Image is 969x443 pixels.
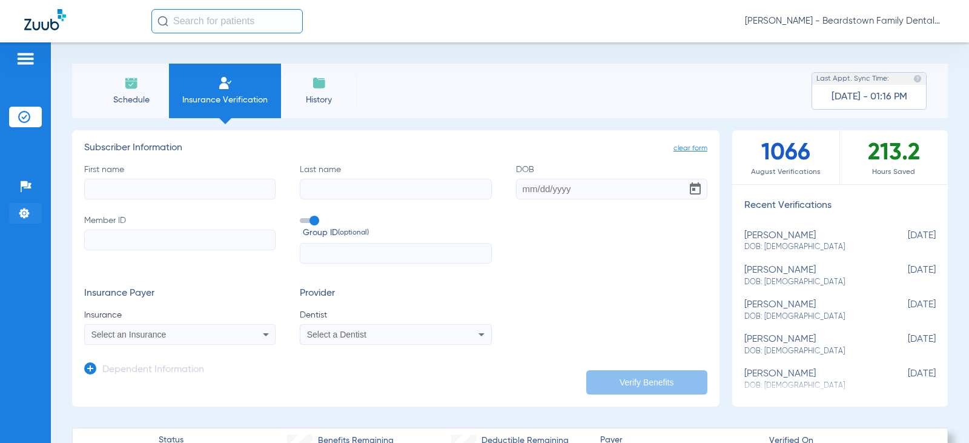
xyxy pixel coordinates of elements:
[816,73,889,85] span: Last Appt. Sync Time:
[157,16,168,27] img: Search Icon
[218,76,233,90] img: Manual Insurance Verification
[744,242,875,253] span: DOB: [DEMOGRAPHIC_DATA]
[84,215,276,264] label: Member ID
[102,94,160,106] span: Schedule
[16,52,35,66] img: hamburger-icon
[875,368,936,391] span: [DATE]
[840,130,948,184] div: 213.2
[303,227,491,239] span: Group ID
[84,164,276,199] label: First name
[307,330,366,339] span: Select a Dentist
[290,94,348,106] span: History
[840,166,948,178] span: Hours Saved
[312,76,326,90] img: History
[102,364,204,376] h3: Dependent Information
[744,334,875,356] div: [PERSON_NAME]
[84,309,276,321] span: Insurance
[744,299,875,322] div: [PERSON_NAME]
[875,230,936,253] span: [DATE]
[300,164,491,199] label: Last name
[875,334,936,356] span: [DATE]
[586,370,707,395] button: Verify Benefits
[84,230,276,250] input: Member ID
[673,142,707,155] span: clear form
[516,179,707,199] input: DOBOpen calendar
[178,94,272,106] span: Insurance Verification
[300,179,491,199] input: Last name
[913,75,922,83] img: last sync help info
[744,265,875,287] div: [PERSON_NAME]
[124,76,139,90] img: Schedule
[832,91,907,103] span: [DATE] - 01:16 PM
[24,9,66,30] img: Zuub Logo
[732,130,840,184] div: 1066
[744,311,875,322] span: DOB: [DEMOGRAPHIC_DATA]
[744,346,875,357] span: DOB: [DEMOGRAPHIC_DATA]
[300,309,491,321] span: Dentist
[91,330,167,339] span: Select an Insurance
[744,277,875,288] span: DOB: [DEMOGRAPHIC_DATA]
[745,15,945,27] span: [PERSON_NAME] - Beardstown Family Dental
[875,299,936,322] span: [DATE]
[84,142,707,155] h3: Subscriber Information
[875,265,936,287] span: [DATE]
[683,177,707,201] button: Open calendar
[300,288,491,300] h3: Provider
[744,368,875,391] div: [PERSON_NAME]
[732,166,839,178] span: August Verifications
[151,9,303,33] input: Search for patients
[744,230,875,253] div: [PERSON_NAME]
[732,200,948,212] h3: Recent Verifications
[516,164,707,199] label: DOB
[84,179,276,199] input: First name
[84,288,276,300] h3: Insurance Payer
[338,227,369,239] small: (optional)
